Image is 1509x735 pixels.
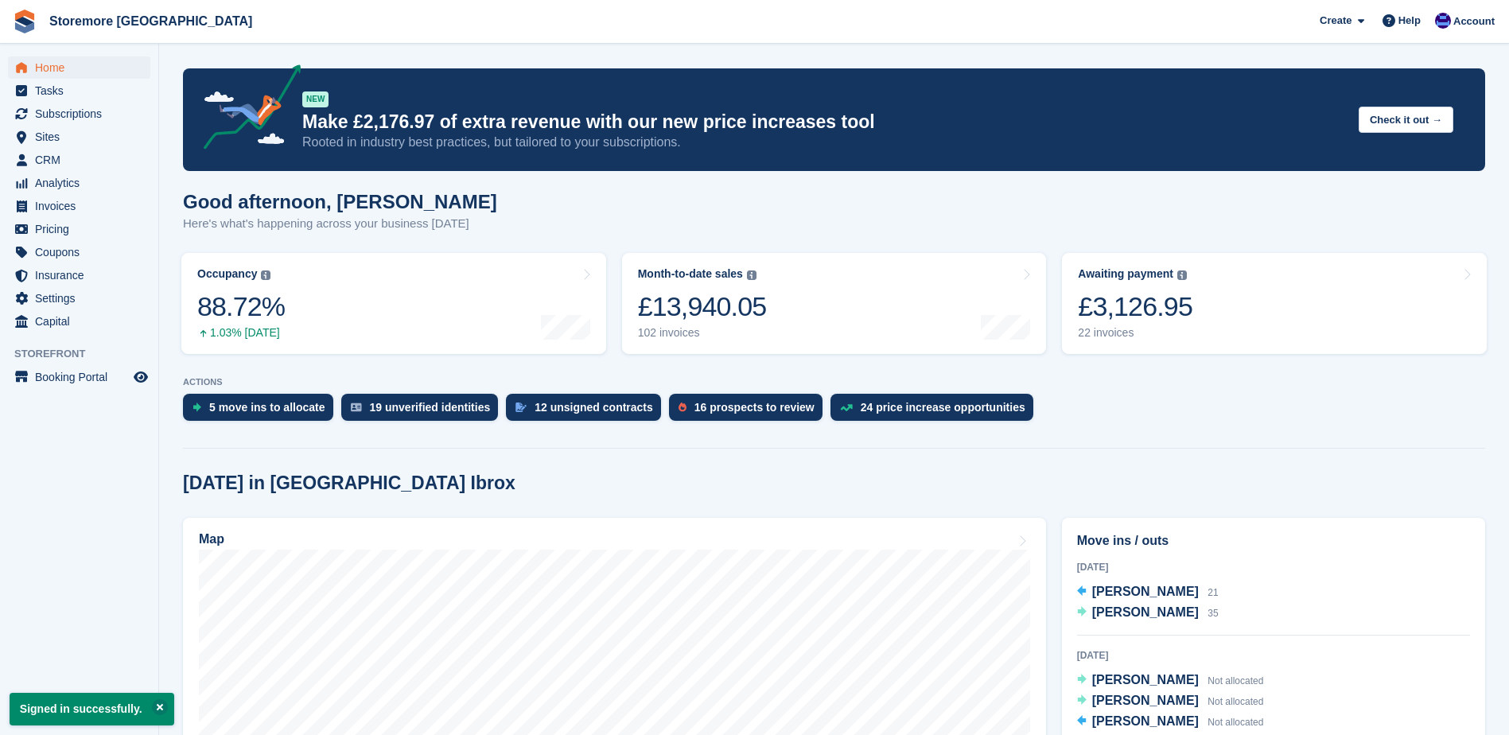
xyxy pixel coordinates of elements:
[1077,648,1470,663] div: [DATE]
[35,218,130,240] span: Pricing
[1359,107,1453,133] button: Check it out →
[8,80,150,102] a: menu
[535,401,653,414] div: 12 unsigned contracts
[1078,290,1192,323] div: £3,126.95
[1062,253,1487,354] a: Awaiting payment £3,126.95 22 invoices
[35,241,130,263] span: Coupons
[1077,691,1264,712] a: [PERSON_NAME] Not allocated
[1208,587,1218,598] span: 21
[1435,13,1451,29] img: Angela
[341,394,507,429] a: 19 unverified identities
[8,264,150,286] a: menu
[209,401,325,414] div: 5 move ins to allocate
[181,253,606,354] a: Occupancy 88.72% 1.03% [DATE]
[1453,14,1495,29] span: Account
[35,195,130,217] span: Invoices
[1077,712,1264,733] a: [PERSON_NAME] Not allocated
[830,394,1041,429] a: 24 price increase opportunities
[183,215,497,233] p: Here's what's happening across your business [DATE]
[197,290,285,323] div: 88.72%
[14,346,158,362] span: Storefront
[35,287,130,309] span: Settings
[8,149,150,171] a: menu
[1077,560,1470,574] div: [DATE]
[506,394,669,429] a: 12 unsigned contracts
[35,310,130,332] span: Capital
[1077,671,1264,691] a: [PERSON_NAME] Not allocated
[8,218,150,240] a: menu
[1092,673,1199,686] span: [PERSON_NAME]
[1208,717,1263,728] span: Not allocated
[302,91,329,107] div: NEW
[131,367,150,387] a: Preview store
[1092,694,1199,707] span: [PERSON_NAME]
[8,103,150,125] a: menu
[8,241,150,263] a: menu
[1078,267,1173,281] div: Awaiting payment
[638,290,767,323] div: £13,940.05
[1208,608,1218,619] span: 35
[515,402,527,412] img: contract_signature_icon-13c848040528278c33f63329250d36e43548de30e8caae1d1a13099fd9432cc5.svg
[197,326,285,340] div: 1.03% [DATE]
[35,172,130,194] span: Analytics
[8,56,150,79] a: menu
[302,134,1346,151] p: Rooted in industry best practices, but tailored to your subscriptions.
[1077,582,1219,603] a: [PERSON_NAME] 21
[35,56,130,79] span: Home
[183,191,497,212] h1: Good afternoon, [PERSON_NAME]
[1092,605,1199,619] span: [PERSON_NAME]
[1177,270,1187,280] img: icon-info-grey-7440780725fd019a000dd9b08b2336e03edf1995a4989e88bcd33f0948082b44.svg
[638,326,767,340] div: 102 invoices
[1208,696,1263,707] span: Not allocated
[1078,326,1192,340] div: 22 invoices
[10,693,174,725] p: Signed in successfully.
[679,402,686,412] img: prospect-51fa495bee0391a8d652442698ab0144808aea92771e9ea1ae160a38d050c398.svg
[197,267,257,281] div: Occupancy
[669,394,830,429] a: 16 prospects to review
[35,103,130,125] span: Subscriptions
[747,270,756,280] img: icon-info-grey-7440780725fd019a000dd9b08b2336e03edf1995a4989e88bcd33f0948082b44.svg
[261,270,270,280] img: icon-info-grey-7440780725fd019a000dd9b08b2336e03edf1995a4989e88bcd33f0948082b44.svg
[8,126,150,148] a: menu
[8,366,150,388] a: menu
[190,64,301,155] img: price-adjustments-announcement-icon-8257ccfd72463d97f412b2fc003d46551f7dbcb40ab6d574587a9cd5c0d94...
[8,195,150,217] a: menu
[199,532,224,546] h2: Map
[35,366,130,388] span: Booking Portal
[351,402,362,412] img: verify_identity-adf6edd0f0f0b5bbfe63781bf79b02c33cf7c696d77639b501bdc392416b5a36.svg
[638,267,743,281] div: Month-to-date sales
[43,8,259,34] a: Storemore [GEOGRAPHIC_DATA]
[183,472,515,494] h2: [DATE] in [GEOGRAPHIC_DATA] Ibrox
[1092,585,1199,598] span: [PERSON_NAME]
[35,149,130,171] span: CRM
[8,172,150,194] a: menu
[13,10,37,33] img: stora-icon-8386f47178a22dfd0bd8f6a31ec36ba5ce8667c1dd55bd0f319d3a0aa187defe.svg
[1077,603,1219,624] a: [PERSON_NAME] 35
[183,377,1485,387] p: ACTIONS
[35,126,130,148] span: Sites
[183,394,341,429] a: 5 move ins to allocate
[1398,13,1421,29] span: Help
[1077,531,1470,550] h2: Move ins / outs
[840,404,853,411] img: price_increase_opportunities-93ffe204e8149a01c8c9dc8f82e8f89637d9d84a8eef4429ea346261dce0b2c0.svg
[193,402,201,412] img: move_ins_to_allocate_icon-fdf77a2bb77ea45bf5b3d319d69a93e2d87916cf1d5bf7949dd705db3b84f3ca.svg
[8,310,150,332] a: menu
[622,253,1047,354] a: Month-to-date sales £13,940.05 102 invoices
[1208,675,1263,686] span: Not allocated
[302,111,1346,134] p: Make £2,176.97 of extra revenue with our new price increases tool
[8,287,150,309] a: menu
[35,80,130,102] span: Tasks
[1320,13,1351,29] span: Create
[35,264,130,286] span: Insurance
[370,401,491,414] div: 19 unverified identities
[694,401,815,414] div: 16 prospects to review
[1092,714,1199,728] span: [PERSON_NAME]
[861,401,1025,414] div: 24 price increase opportunities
